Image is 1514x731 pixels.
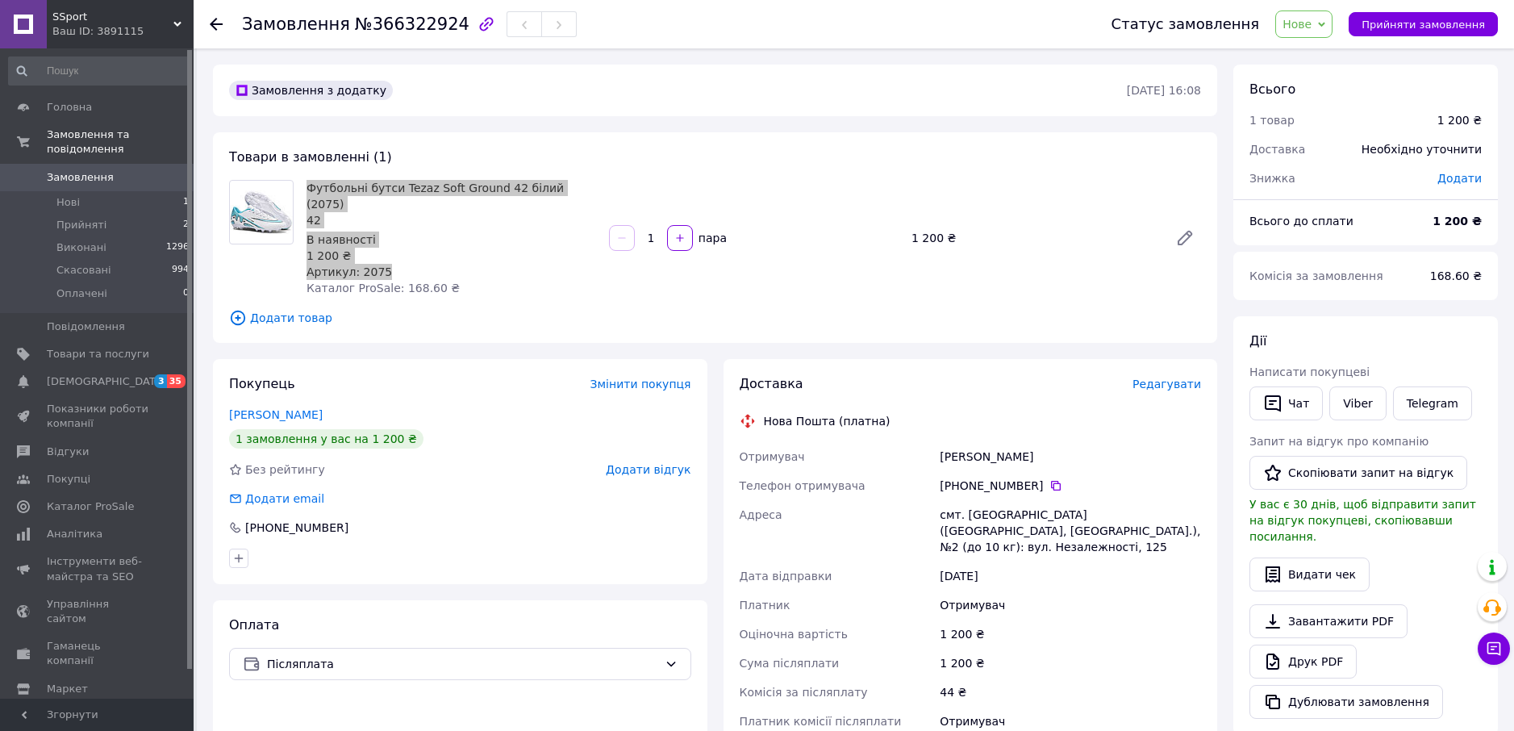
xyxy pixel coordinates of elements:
[606,463,690,476] span: Додати відгук
[1169,222,1201,254] a: Редагувати
[229,149,392,165] span: Товари в замовленні (1)
[1249,365,1370,378] span: Написати покупцеві
[936,591,1204,620] div: Отримувач
[229,309,1201,327] span: Додати товар
[936,562,1204,591] div: [DATE]
[229,376,295,391] span: Покупець
[210,16,223,32] div: Повернутися назад
[56,240,106,255] span: Виконані
[1249,333,1266,349] span: Дії
[47,445,89,459] span: Відгуки
[740,570,832,583] span: Дата відправки
[229,408,323,421] a: [PERSON_NAME]
[1437,112,1482,128] div: 1 200 ₴
[740,508,782,521] span: Адреса
[740,479,865,492] span: Телефон отримувача
[1249,645,1357,679] a: Друк PDF
[1249,143,1305,156] span: Доставка
[1112,16,1260,32] div: Статус замовлення
[936,649,1204,678] div: 1 200 ₴
[229,81,393,100] div: Замовлення з додатку
[52,24,194,39] div: Ваш ID: 3891115
[307,265,392,278] span: Артикул: 2075
[1393,386,1472,420] a: Telegram
[56,218,106,232] span: Прийняті
[56,195,80,210] span: Нові
[307,233,376,246] span: В наявності
[244,520,350,536] div: [PHONE_NUMBER]
[740,686,868,699] span: Комісія за післяплату
[936,620,1204,649] div: 1 200 ₴
[1249,215,1353,228] span: Всього до сплати
[1249,456,1467,490] button: Скопіювати запит на відгук
[244,491,326,507] div: Додати email
[47,682,88,696] span: Маркет
[183,218,189,232] span: 2
[1249,81,1295,97] span: Всього
[47,100,92,115] span: Головна
[1249,386,1323,420] button: Чат
[230,190,293,235] img: Футбольні бутси Tezaz Soft Ground 42 білий (2075)
[1249,269,1383,282] span: Комісія за замовлення
[760,413,895,429] div: Нова Пошта (платна)
[905,227,1162,249] div: 1 200 ₴
[1329,386,1386,420] a: Viber
[229,429,423,449] div: 1 замовлення у вас на 1 200 ₴
[154,374,167,388] span: 3
[52,10,173,24] span: SSport
[245,463,325,476] span: Без рейтингу
[740,657,840,670] span: Сума післяплати
[167,374,186,388] span: 35
[47,347,149,361] span: Товари та послуги
[47,320,125,334] span: Повідомлення
[47,127,194,157] span: Замовлення та повідомлення
[1249,558,1370,591] button: Видати чек
[183,195,189,210] span: 1
[242,15,350,34] span: Замовлення
[47,639,149,668] span: Гаманець компанії
[936,500,1204,562] div: смт. [GEOGRAPHIC_DATA] ([GEOGRAPHIC_DATA], [GEOGRAPHIC_DATA].), №2 (до 10 кг): вул. Незалежності,...
[56,263,111,278] span: Скасовані
[307,282,460,294] span: Каталог ProSale: 168.60 ₴
[47,597,149,626] span: Управління сайтом
[47,402,149,431] span: Показники роботи компанії
[740,715,902,728] span: Платник комісії післяплати
[47,170,114,185] span: Замовлення
[307,248,596,264] div: 1 200 ₴
[355,15,469,34] span: №366322924
[740,599,790,612] span: Платник
[1352,132,1491,167] div: Необхідно уточнити
[307,182,564,211] a: Футбольні бутси Tezaz Soft Ground 42 білий (2075)
[1249,172,1295,185] span: Знижка
[229,617,279,633] span: Оплата
[740,376,803,391] span: Доставка
[1127,84,1201,97] time: [DATE] 16:08
[56,286,107,301] span: Оплачені
[1249,685,1443,719] button: Дублювати замовлення
[940,478,1201,494] div: [PHONE_NUMBER]
[694,230,728,246] div: пара
[47,374,166,389] span: [DEMOGRAPHIC_DATA]
[47,499,134,514] span: Каталог ProSale
[1349,12,1498,36] button: Прийняти замовлення
[1478,633,1510,665] button: Чат з покупцем
[183,286,189,301] span: 0
[267,655,658,673] span: Післяплата
[1132,378,1201,391] span: Редагувати
[740,450,805,463] span: Отримувач
[47,472,90,487] span: Покупці
[8,56,190,86] input: Пошук
[1430,269,1482,282] span: 168.60 ₴
[1249,604,1408,638] a: Завантажити PDF
[1433,215,1482,228] b: 1 200 ₴
[1249,435,1428,448] span: Запит на відгук про компанію
[307,212,596,228] div: 42
[172,263,189,278] span: 994
[936,442,1204,471] div: [PERSON_NAME]
[590,378,691,391] span: Змінити покупця
[1249,114,1295,127] span: 1 товар
[740,628,848,641] span: Оціночна вартість
[1437,172,1482,185] span: Додати
[1249,498,1476,543] span: У вас є 30 днів, щоб відправити запит на відгук покупцеві, скопіювавши посилання.
[1362,19,1485,31] span: Прийняти замовлення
